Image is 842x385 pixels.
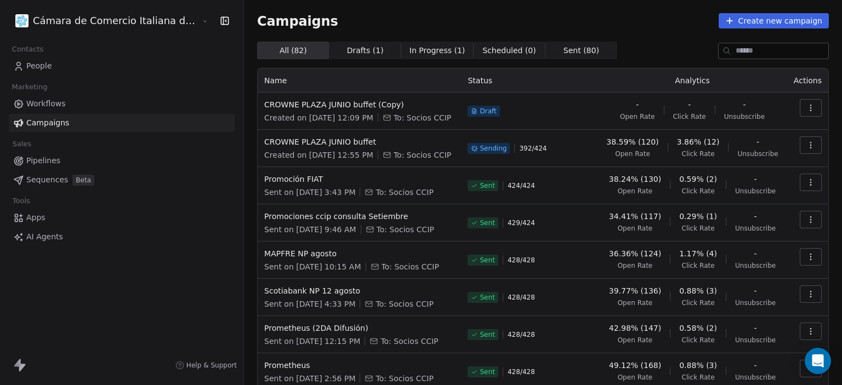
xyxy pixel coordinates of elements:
[620,112,655,121] span: Open Rate
[754,248,757,259] span: -
[480,107,496,116] span: Draft
[264,336,360,347] span: Sent on [DATE] 12:15 PM
[257,13,338,28] span: Campaigns
[264,112,373,123] span: Created on [DATE] 12:09 PM
[26,174,68,186] span: Sequences
[735,187,776,196] span: Unsubscribe
[615,150,650,158] span: Open Rate
[681,336,714,344] span: Click Rate
[376,373,433,384] span: To: Socios CCIP
[508,256,535,265] span: 428 / 428
[264,187,355,198] span: Sent on [DATE] 3:43 PM
[264,323,454,334] span: Prometheus (2DA Difusión)
[564,45,599,56] span: Sent ( 80 )
[376,298,433,309] span: To: Socios CCIP
[508,181,535,190] span: 424 / 424
[480,219,494,227] span: Sent
[754,285,757,296] span: -
[7,79,52,95] span: Marketing
[480,144,507,153] span: Sending
[26,231,63,243] span: AI Agents
[264,224,356,235] span: Sent on [DATE] 9:46 AM
[9,114,235,132] a: Campaigns
[264,285,454,296] span: Scotiabank NP 12 agosto
[618,261,653,270] span: Open Rate
[7,41,48,58] span: Contacts
[679,174,717,185] span: 0.59% (2)
[673,112,706,121] span: Click Rate
[347,45,384,56] span: Drafts ( 1 )
[461,68,598,93] th: Status
[480,256,494,265] span: Sent
[681,373,714,382] span: Click Rate
[677,136,720,147] span: 3.86% (12)
[264,360,454,371] span: Prometheus
[679,360,717,371] span: 0.88% (3)
[508,367,535,376] span: 428 / 428
[679,323,717,334] span: 0.58% (2)
[636,99,639,110] span: -
[409,45,465,56] span: In Progress ( 1 )
[9,152,235,170] a: Pipelines
[8,136,36,152] span: Sales
[264,261,361,272] span: Sent on [DATE] 10:15 AM
[186,361,237,370] span: Help & Support
[598,68,786,93] th: Analytics
[264,136,454,147] span: CROWNE PLAZA JUNIO buffet
[719,13,829,28] button: Create new campaign
[9,57,235,75] a: People
[735,336,776,344] span: Unsubscribe
[394,150,451,160] span: To: Socios CCIP
[681,224,714,233] span: Click Rate
[679,211,717,222] span: 0.29% (1)
[618,373,653,382] span: Open Rate
[688,99,691,110] span: -
[681,187,714,196] span: Click Rate
[26,212,45,223] span: Apps
[264,373,355,384] span: Sent on [DATE] 2:56 PM
[26,60,52,72] span: People
[735,261,776,270] span: Unsubscribe
[13,12,194,30] button: Cámara de Comercio Italiana del [GEOGRAPHIC_DATA]
[382,261,439,272] span: To: Socios CCIP
[264,99,454,110] span: CROWNE PLAZA JUNIO buffet (Copy)
[609,248,661,259] span: 36.36% (124)
[26,98,66,110] span: Workflows
[618,187,653,196] span: Open Rate
[9,95,235,113] a: Workflows
[805,348,831,374] div: Open Intercom Messenger
[8,193,35,209] span: Tools
[681,298,714,307] span: Click Rate
[787,68,828,93] th: Actions
[480,367,494,376] span: Sent
[508,219,535,227] span: 429 / 424
[175,361,237,370] a: Help & Support
[72,175,94,186] span: Beta
[480,181,494,190] span: Sent
[480,293,494,302] span: Sent
[482,45,536,56] span: Scheduled ( 0 )
[609,360,661,371] span: 49.12% (168)
[394,112,451,123] span: To: Socios CCIP
[480,330,494,339] span: Sent
[258,68,461,93] th: Name
[264,211,454,222] span: Promociones ccip consulta Setiembre
[681,150,714,158] span: Click Rate
[618,336,653,344] span: Open Rate
[756,136,759,147] span: -
[9,171,235,189] a: SequencesBeta
[743,99,746,110] span: -
[754,211,757,222] span: -
[609,211,661,222] span: 34.41% (117)
[15,14,29,27] img: WhatsApp%20Image%202021-08-27%20at%2009.37.39.png
[618,298,653,307] span: Open Rate
[264,298,355,309] span: Sent on [DATE] 4:33 PM
[609,323,661,334] span: 42.98% (147)
[609,174,661,185] span: 38.24% (130)
[26,117,69,129] span: Campaigns
[33,14,199,28] span: Cámara de Comercio Italiana del [GEOGRAPHIC_DATA]
[376,187,433,198] span: To: Socios CCIP
[735,224,776,233] span: Unsubscribe
[264,174,454,185] span: Promoción FIAT
[754,323,757,334] span: -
